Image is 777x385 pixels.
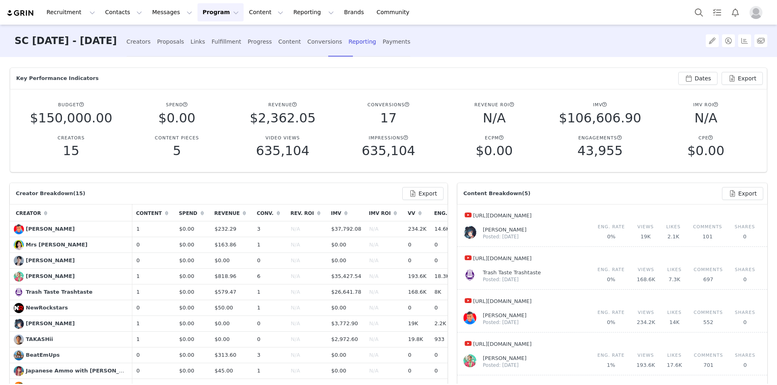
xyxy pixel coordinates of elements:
td: N/A [287,347,327,363]
p: Likes [667,352,682,359]
p: Views [637,224,654,231]
p: 0 [735,276,755,284]
td: 6 [253,269,287,284]
p: 552 [694,318,723,326]
span: $3,772.90 [331,320,358,326]
p: 15 [23,143,119,158]
p: Views [637,352,655,359]
td: 1 [132,221,175,237]
span: $0.00 [179,320,194,326]
a: [PERSON_NAME] [14,256,75,266]
td: N/A [287,316,327,332]
span: [PERSON_NAME] [26,273,75,279]
span: $0.00 [331,368,346,374]
img: Trash Taste Trashtaste [463,269,476,282]
img: Trash Taste Trashtaste [14,287,24,297]
span: $313.60 [214,352,236,358]
span: $0.00 [214,257,229,263]
td: N/A [365,284,404,300]
p: Shares [735,309,755,316]
p: Comments [694,352,723,359]
span: $45.00 [214,368,233,374]
button: Export [402,187,444,200]
td: N/A [365,347,404,363]
td: 3 [253,221,287,237]
a: TAKASHii [14,335,53,345]
th: Spend [175,204,211,221]
span: $106,606.90 [559,110,641,126]
td: 8K [431,284,461,300]
td: 0 [404,363,430,379]
p: 0% [597,318,624,326]
p: Trash Taste Trashtaste [483,269,582,277]
td: 168.6K [404,284,430,300]
div: Conversions [308,31,342,53]
img: Connor [14,271,24,282]
span: [URL][DOMAIN_NAME] [473,255,532,261]
div: Key Performance Indicators [14,74,105,82]
p: 43,955 [552,143,648,158]
td: 1 [253,300,287,316]
p: 7.3K [667,276,682,284]
td: 0 [132,300,175,316]
img: Japanese Ammo with Misa [14,366,24,376]
div: Content Breakdown [461,189,537,198]
button: Notifications [726,3,744,21]
span: $2,362.05 [250,110,316,126]
td: 193.6K [404,269,430,284]
img: BeatEmUps [14,350,24,360]
div: Reporting [348,31,376,53]
a: [PERSON_NAME] [14,271,75,282]
td: 2.2K [431,316,461,332]
p: Views [637,309,655,316]
td: 19.8K [404,332,430,347]
span: (15) [73,190,85,196]
th: Conv. [253,204,287,221]
div: Creators [127,31,151,53]
span: $0.00 [331,305,346,311]
p: 193.6K [637,361,655,369]
td: 0 [132,347,175,363]
p: 635,104 [340,143,436,158]
span: $0.00 [687,143,724,158]
p: 17.6K [667,361,682,369]
td: N/A [287,300,327,316]
button: Dates [678,72,718,85]
p: Eng. Rate [598,224,625,231]
span: $0.00 [179,352,194,358]
span: $0.00 [179,226,194,232]
th: Creator [10,204,132,221]
td: 0 [404,300,430,316]
div: Proposals [157,31,184,53]
p: [PERSON_NAME] [483,354,582,362]
td: 1 [132,269,175,284]
td: 0 [431,253,461,269]
th: IMV [327,204,365,221]
p: Views [637,267,655,273]
span: $0.00 [179,305,194,311]
td: 1 [132,332,175,347]
button: Messages [147,3,197,21]
td: 0 [404,253,430,269]
span: $0.00 [179,242,194,248]
img: Connor [463,354,476,367]
button: Content [244,3,288,21]
button: Reporting [289,3,339,21]
p: CPE [658,135,754,142]
a: Community [372,3,418,21]
p: Revenue ROI [446,102,542,109]
th: IMV ROI [365,204,404,221]
a: grin logo [6,9,35,17]
p: ECPM [446,135,542,142]
td: 933 [431,332,461,347]
img: Jimmy Kim [14,256,24,266]
p: Video Views [235,135,331,142]
p: 0% [598,233,625,241]
div: Content [278,31,301,53]
span: Trash Taste Trashtaste [26,289,93,295]
td: N/A [287,284,327,300]
span: $0.00 [179,257,194,263]
a: [PERSON_NAME] [14,224,75,234]
h3: SC [DATE] - [DATE] [15,25,117,57]
p: 1% [597,361,624,369]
